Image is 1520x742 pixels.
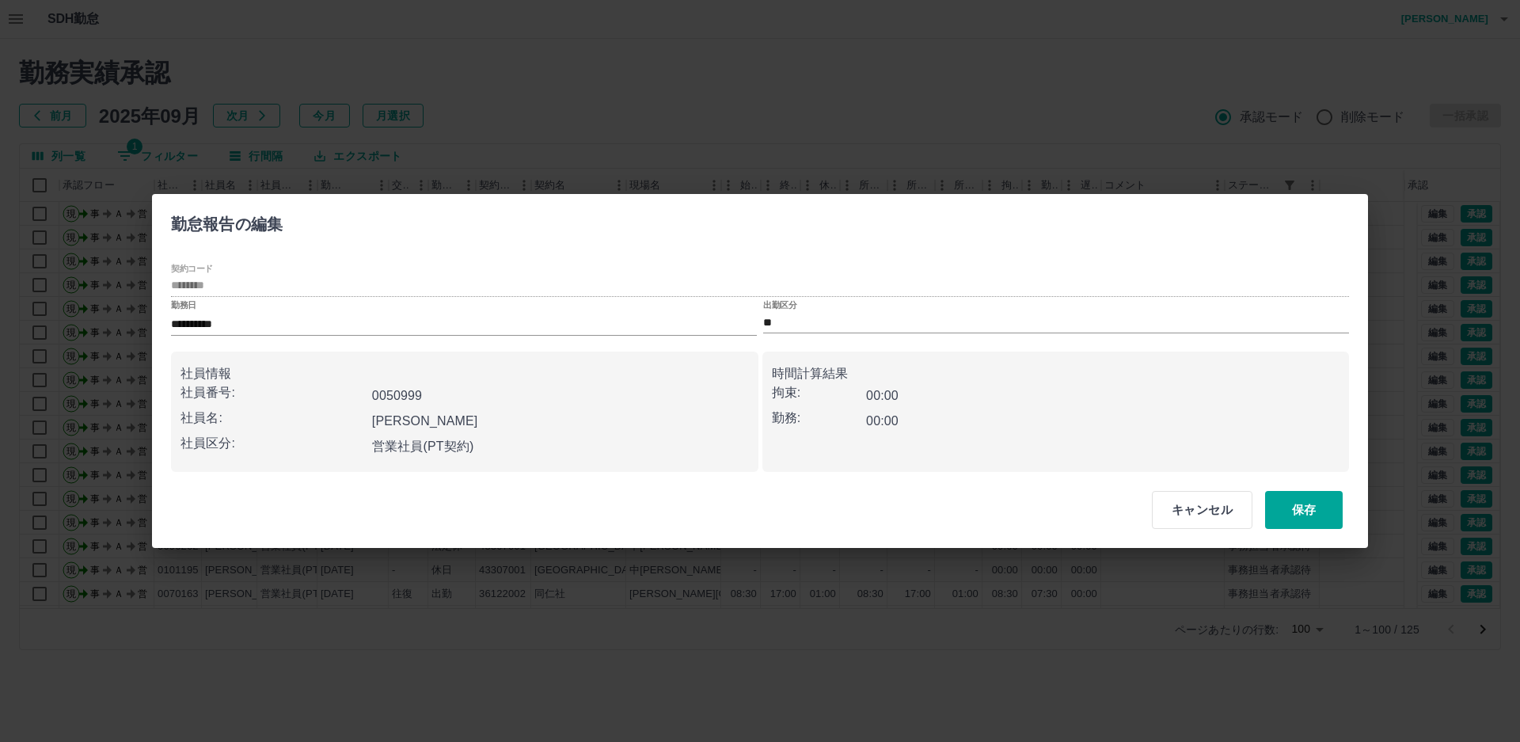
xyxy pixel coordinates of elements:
b: 00:00 [866,389,899,402]
h2: 勤怠報告の編集 [152,194,302,248]
label: 勤務日 [171,299,196,311]
p: 勤務: [772,409,867,428]
p: 時間計算結果 [772,364,1340,383]
b: 00:00 [866,414,899,428]
p: 社員番号: [180,383,366,402]
p: 社員名: [180,409,366,428]
p: 社員情報 [180,364,749,383]
b: 0050999 [372,389,422,402]
button: 保存 [1265,491,1343,529]
label: 契約コード [171,262,213,274]
p: 拘束: [772,383,867,402]
p: 社員区分: [180,434,366,453]
label: 出勤区分 [763,299,796,311]
button: キャンセル [1152,491,1252,529]
b: 営業社員(PT契約) [372,439,474,453]
b: [PERSON_NAME] [372,414,478,428]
